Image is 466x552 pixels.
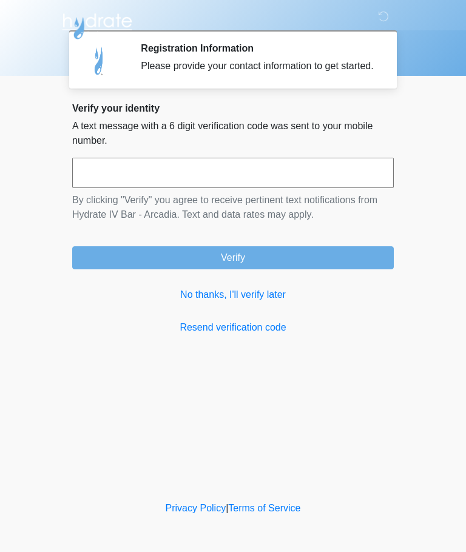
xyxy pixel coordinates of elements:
p: By clicking "Verify" you agree to receive pertinent text notifications from Hydrate IV Bar - Arca... [72,193,394,222]
a: Resend verification code [72,320,394,335]
h2: Verify your identity [72,103,394,114]
p: A text message with a 6 digit verification code was sent to your mobile number. [72,119,394,148]
a: | [226,503,228,513]
button: Verify [72,246,394,269]
img: Agent Avatar [81,42,118,79]
a: No thanks, I'll verify later [72,288,394,302]
a: Privacy Policy [166,503,226,513]
div: Please provide your contact information to get started. [141,59,376,73]
img: Hydrate IV Bar - Arcadia Logo [60,9,134,40]
a: Terms of Service [228,503,300,513]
